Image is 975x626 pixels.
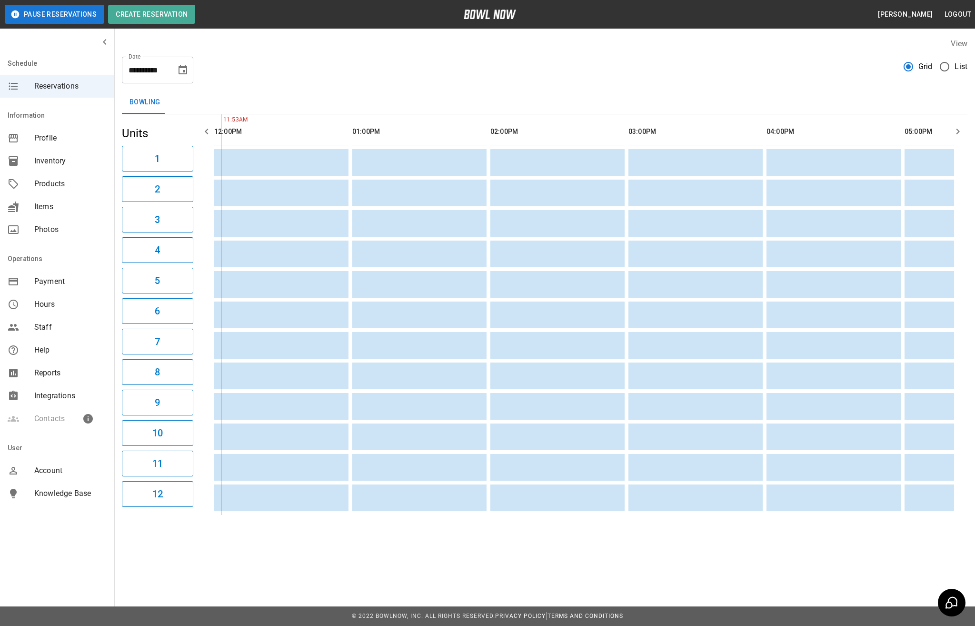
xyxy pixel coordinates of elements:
[34,276,107,287] span: Payment
[122,451,193,476] button: 11
[34,322,107,333] span: Staff
[122,237,193,263] button: 4
[122,329,193,354] button: 7
[34,390,107,402] span: Integrations
[152,425,163,441] h6: 10
[34,155,107,167] span: Inventory
[34,81,107,92] span: Reservations
[918,61,933,72] span: Grid
[628,118,763,145] th: 03:00PM
[155,303,160,319] h6: 6
[155,395,160,410] h6: 9
[951,39,967,48] label: View
[155,334,160,349] h6: 7
[34,299,107,310] span: Hours
[34,224,107,235] span: Photos
[34,178,107,190] span: Products
[122,298,193,324] button: 6
[34,344,107,356] span: Help
[34,488,107,499] span: Knowledge Base
[547,613,623,619] a: Terms and Conditions
[464,10,516,19] img: logo
[34,201,107,212] span: Items
[108,5,195,24] button: Create Reservation
[495,613,546,619] a: Privacy Policy
[122,91,168,114] button: Bowling
[122,176,193,202] button: 2
[352,118,487,145] th: 01:00PM
[122,481,193,507] button: 12
[122,146,193,172] button: 1
[122,390,193,415] button: 9
[955,61,967,72] span: List
[155,212,160,227] h6: 3
[34,367,107,379] span: Reports
[122,268,193,293] button: 5
[122,207,193,232] button: 3
[34,132,107,144] span: Profile
[5,5,104,24] button: Pause Reservations
[122,359,193,385] button: 8
[214,118,348,145] th: 12:00PM
[490,118,625,145] th: 02:00PM
[155,364,160,380] h6: 8
[152,456,163,471] h6: 11
[173,61,192,80] button: Choose date, selected date is Oct 12, 2025
[122,420,193,446] button: 10
[34,465,107,476] span: Account
[122,126,193,141] h5: Units
[122,91,967,114] div: inventory tabs
[155,151,160,166] h6: 1
[941,6,975,23] button: Logout
[152,486,163,502] h6: 12
[352,613,495,619] span: © 2022 BowlNow, Inc. All Rights Reserved.
[221,115,223,125] span: 11:53AM
[155,182,160,197] h6: 2
[155,273,160,288] h6: 5
[155,242,160,258] h6: 4
[874,6,936,23] button: [PERSON_NAME]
